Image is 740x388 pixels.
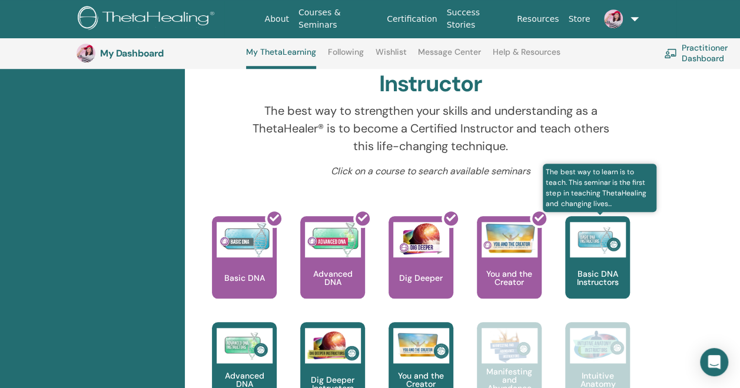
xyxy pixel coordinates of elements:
img: Basic DNA [217,222,273,257]
a: About [260,8,293,30]
p: You and the Creator [477,270,542,286]
a: Success Stories [442,2,512,36]
img: You and the Creator [482,222,537,254]
img: Advanced DNA Instructors [217,328,273,363]
a: Certification [382,8,442,30]
a: The best way to learn is to teach. This seminar is the first step in teaching ThetaHealing and ch... [565,216,630,322]
img: chalkboard-teacher.svg [664,48,677,58]
a: My ThetaLearning [246,47,316,69]
img: default.jpg [77,44,95,62]
img: Advanced DNA [305,222,361,257]
p: The best way to strengthen your skills and understanding as a ThetaHealer® is to become a Certifi... [245,102,616,155]
img: You and the Creator Instructors [393,328,449,363]
a: Dig Deeper Dig Deeper [389,216,453,322]
p: Advanced DNA [300,270,365,286]
div: Open Intercom Messenger [700,348,728,376]
h2: Instructor [379,71,482,98]
a: Advanced DNA Advanced DNA [300,216,365,322]
img: Dig Deeper [393,222,449,257]
img: Intuitive Anatomy Instructors [570,328,626,363]
img: Manifesting and Abundance Instructors [482,328,537,363]
a: Wishlist [376,47,407,66]
a: Resources [512,8,564,30]
p: Click on a course to search available seminars [245,164,616,178]
a: Courses & Seminars [294,2,382,36]
h3: My Dashboard [100,48,218,59]
a: You and the Creator You and the Creator [477,216,542,322]
p: Dig Deeper [394,274,447,282]
span: The best way to learn is to teach. This seminar is the first step in teaching ThetaHealing and ch... [543,164,656,212]
a: Help & Resources [493,47,560,66]
img: Dig Deeper Instructors [305,328,361,363]
a: Message Center [418,47,481,66]
a: Store [563,8,595,30]
a: Following [328,47,364,66]
a: Basic DNA Basic DNA [212,216,277,322]
img: Basic DNA Instructors [570,222,626,257]
img: logo.png [78,6,218,32]
img: default.jpg [604,9,623,28]
p: Basic DNA Instructors [565,270,630,286]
